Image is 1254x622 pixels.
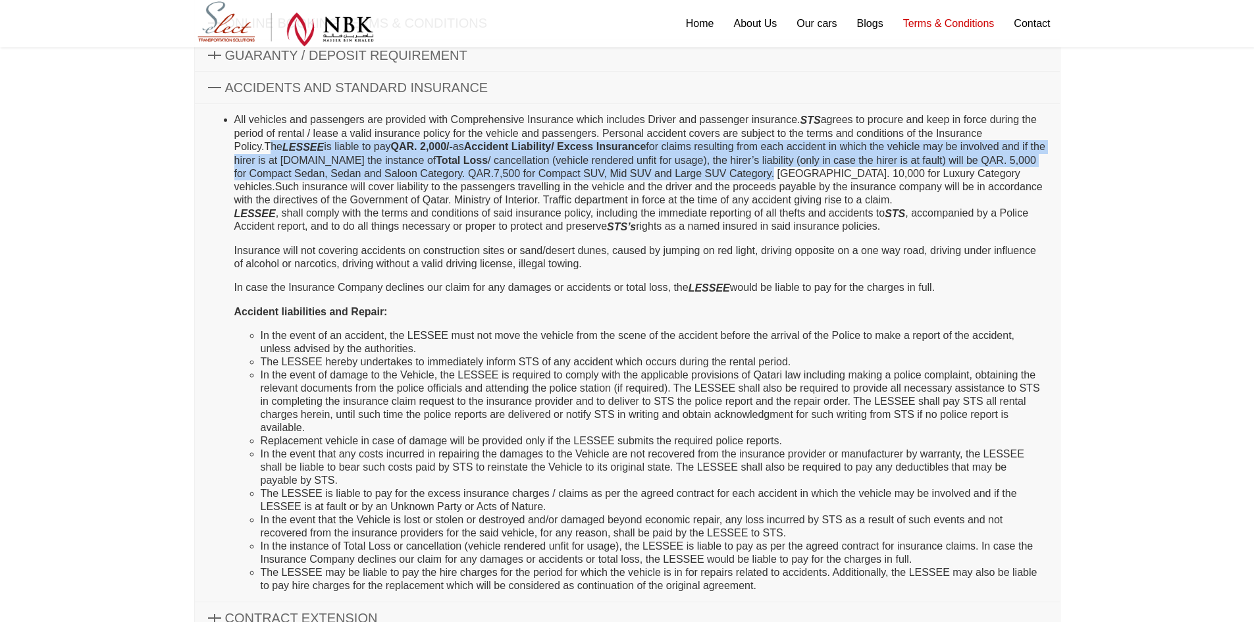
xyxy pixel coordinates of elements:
[607,221,636,232] i: STS’s
[234,244,1047,271] p: Insurance will not covering accidents on construction sites or sand/desert dunes, caused by jumpi...
[234,281,1047,295] p: In case the Insurance Company declines our claim for any damages or accidents or total loss, the ...
[282,142,324,153] i: LESSEE
[800,115,821,126] i: STS
[261,513,1047,540] li: In the event that the Vehicle is lost or stolen or destroyed and/or damaged beyond economic repai...
[261,329,1047,355] li: In the event of an accident, the LESSEE must not move the vehicle from the scene of the accident ...
[464,141,646,152] b: Accident Liability/ Excess Insurance
[261,369,1047,434] li: In the event of damage to the Vehicle, the LESSEE is required to comply with the applicable provi...
[261,487,1047,513] li: The LESSEE is liable to pay for the excess insurance charges / claims as per the agreed contract ...
[234,113,1047,592] li: All vehicles and passengers are provided with Comprehensive Insurance which includes Driver and p...
[197,1,374,47] img: Select Rent a Car
[195,72,1060,103] a: ACCIDENTS AND STANDARD INSURANCE
[261,434,1047,448] li: Replacement vehicle in case of damage will be provided only if the LESSEE submits the required po...
[261,448,1047,487] li: In the event that any costs incurred in repairing the damages to the Vehicle are not recovered fr...
[261,566,1047,592] li: The LESSEE may be liable to pay the hire charges for the period for which the vehicle is in for r...
[391,141,417,152] strong: QAR.
[689,282,730,294] i: LESSEE
[195,39,1060,71] a: GUARANTY / DEPOSIT REQUIREMENT
[225,80,488,95] span: ACCIDENTS AND STANDARD INSURANCE
[234,207,1047,234] p: , shall comply with the terms and conditions of said insurance policy, including the immediate re...
[225,48,467,63] span: GUARANTY / DEPOSIT REQUIREMENT
[420,141,453,152] strong: 2,000/-
[234,306,388,317] strong: Accident liabilities and Repair:
[261,355,1047,369] li: The LESSEE hereby undertakes to immediately inform STS of any accident which occurs during the re...
[261,540,1047,566] li: In the instance of Total Loss or cancellation (vehicle rendered unfit for usage), the LESSEE is l...
[436,155,488,166] b: Total Loss
[885,207,905,219] i: STS
[234,207,276,219] i: LESSEE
